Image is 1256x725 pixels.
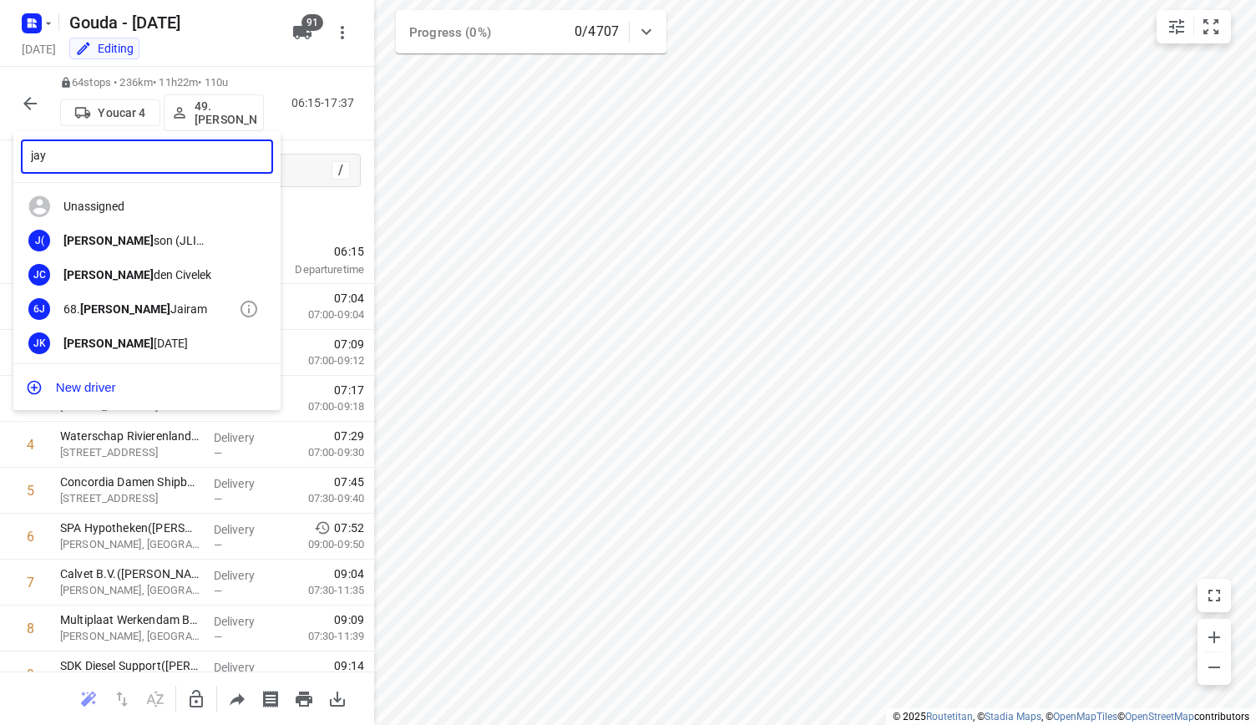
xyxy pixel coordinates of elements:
div: J([PERSON_NAME]son (JLI Transport) [13,224,281,258]
b: [PERSON_NAME] [63,268,154,281]
div: J( [28,230,50,251]
div: JC[PERSON_NAME]den Civelek [13,257,281,292]
div: Unassigned [13,190,281,224]
div: 3S35.[PERSON_NAME]son Salm [13,360,281,394]
div: den Civelek [63,268,239,281]
div: JK [28,332,50,354]
b: [PERSON_NAME] [80,302,170,316]
div: 68. Jairam [63,302,239,316]
b: [PERSON_NAME] [63,337,154,350]
button: New driver [13,371,281,404]
div: JK[PERSON_NAME][DATE] [13,326,281,360]
b: [PERSON_NAME] [63,234,154,247]
div: 6J [28,298,50,320]
input: Assign to... [21,139,273,174]
div: Unassigned [63,200,239,213]
div: JC [28,264,50,286]
div: son (JLI Transport) [63,234,239,247]
div: 6J68.[PERSON_NAME]Jairam [13,292,281,326]
div: [DATE] [63,337,239,350]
